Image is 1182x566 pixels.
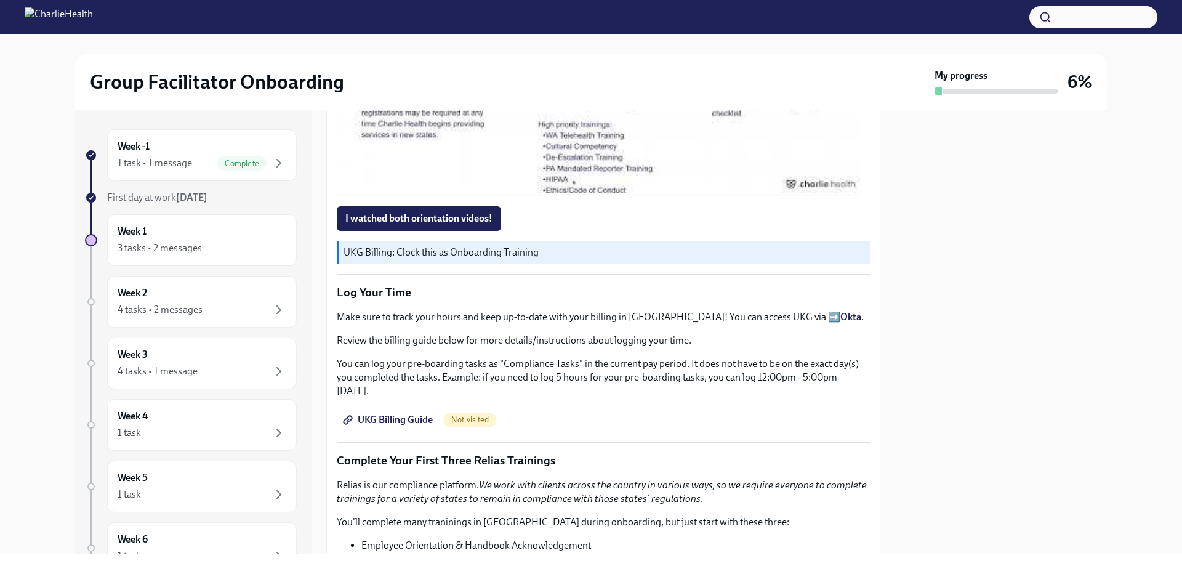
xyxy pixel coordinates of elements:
[118,303,203,317] div: 4 tasks • 2 messages
[118,140,150,153] h6: Week -1
[1067,71,1092,93] h3: 6%
[337,479,870,506] p: Relias is our compliance platform.
[444,415,496,424] span: Not visited
[337,310,870,324] p: Make sure to track your hours and keep up-to-date with your billing in [GEOGRAPHIC_DATA]! You can...
[337,285,870,301] p: Log Your Time
[90,70,344,94] h2: Group Facilitator Onboarding
[118,286,147,300] h6: Week 2
[85,191,297,204] a: First day at work[DATE]
[118,348,148,362] h6: Week 3
[217,159,267,168] span: Complete
[337,357,870,398] p: You can log your pre-boarding tasks as "Compliance Tasks" in the current pay period. It does not ...
[176,192,207,203] strong: [DATE]
[85,276,297,328] a: Week 24 tasks • 2 messages
[118,241,202,255] div: 3 tasks • 2 messages
[337,515,870,529] p: You'll complete many traninings in [GEOGRAPHIC_DATA] during onboarding, but just start with these...
[337,408,441,432] a: UKG Billing Guide
[107,192,207,203] span: First day at work
[118,156,192,170] div: 1 task • 1 message
[85,399,297,451] a: Week 41 task
[118,225,147,238] h6: Week 1
[85,338,297,389] a: Week 34 tasks • 1 message
[118,426,141,440] div: 1 task
[337,206,501,231] button: I watched both orientation videos!
[840,311,861,323] a: Okta
[361,539,870,552] li: Employee Orientation & Handbook Acknowledgement
[118,533,148,546] h6: Week 6
[337,479,867,504] em: We work with clients across the country in various ways, so we require everyone to complete train...
[85,461,297,512] a: Week 51 task
[935,69,987,83] strong: My progress
[118,488,141,501] div: 1 task
[25,7,93,27] img: CharlieHealth
[337,334,870,347] p: Review the billing guide below for more details/instructions about logging your time.
[345,414,433,426] span: UKG Billing Guide
[345,212,492,225] span: I watched both orientation videos!
[118,471,148,485] h6: Week 5
[337,453,870,469] p: Complete Your First Three Relias Trainings
[344,246,865,259] p: UKG Billing: Clock this as Onboarding Training
[361,552,870,566] li: CH Handbook
[118,410,148,423] h6: Week 4
[85,214,297,266] a: Week 13 tasks • 2 messages
[85,129,297,181] a: Week -11 task • 1 messageComplete
[118,365,198,378] div: 4 tasks • 1 message
[118,549,141,563] div: 1 task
